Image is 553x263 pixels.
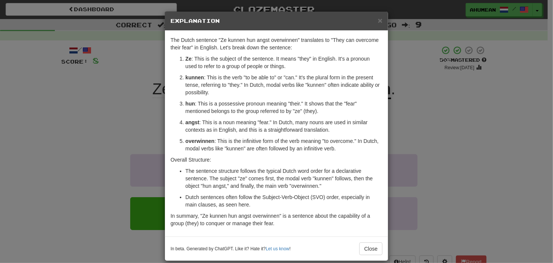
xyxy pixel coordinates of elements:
[185,100,382,115] p: : This is a possessive pronoun meaning "their." It shows that the "fear" mentioned belongs to the...
[185,193,382,208] p: Dutch sentences often follow the Subject-Verb-Object (SVO) order, especially in main clauses, as ...
[185,137,382,152] p: : This is the infinitive form of the verb meaning "to overcome." In Dutch, modal verbs like "kunn...
[185,119,199,125] strong: angst
[171,36,382,51] p: The Dutch sentence "Ze kunnen hun angst overwinnen" translates to "They can overcome their fear" ...
[185,56,191,62] strong: Ze
[185,55,382,70] p: : This is the subject of the sentence. It means "they" in English. It's a pronoun used to refer t...
[266,246,289,251] a: Let us know
[171,246,291,252] small: In beta. Generated by ChatGPT. Like it? Hate it? !
[171,156,382,163] p: Overall Structure:
[359,242,382,255] button: Close
[185,74,204,80] strong: kunnen
[171,212,382,227] p: In summary, "Ze kunnen hun angst overwinnen" is a sentence about the capability of a group (they)...
[378,16,382,25] span: ×
[378,16,382,24] button: Close
[185,167,382,190] p: The sentence structure follows the typical Dutch word order for a declarative sentence. The subje...
[185,101,195,107] strong: hun
[171,17,382,25] h5: Explanation
[185,119,382,134] p: : This is a noun meaning "fear." In Dutch, many nouns are used in similar contexts as in English,...
[185,74,382,96] p: : This is the verb "to be able to" or "can." It's the plural form in the present tense, referring...
[185,138,215,144] strong: overwinnen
